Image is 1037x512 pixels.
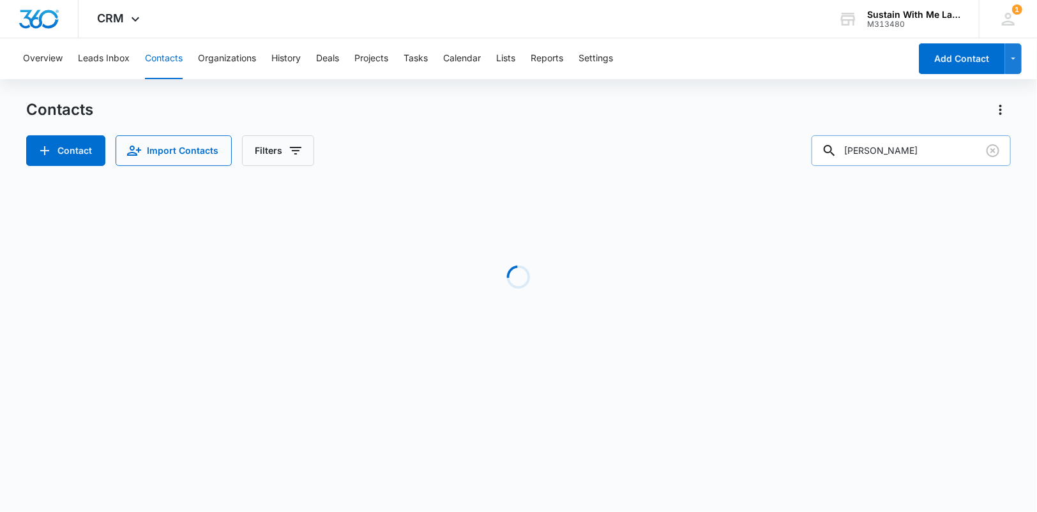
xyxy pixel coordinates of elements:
[23,38,63,79] button: Overview
[812,135,1011,166] input: Search Contacts
[404,38,428,79] button: Tasks
[531,38,563,79] button: Reports
[26,135,105,166] button: Add Contact
[271,38,301,79] button: History
[1012,4,1022,15] span: 1
[26,100,93,119] h1: Contacts
[145,38,183,79] button: Contacts
[990,100,1011,120] button: Actions
[116,135,232,166] button: Import Contacts
[242,135,314,166] button: Filters
[919,43,1005,74] button: Add Contact
[867,20,960,29] div: account id
[496,38,515,79] button: Lists
[867,10,960,20] div: account name
[198,38,256,79] button: Organizations
[98,11,125,25] span: CRM
[443,38,481,79] button: Calendar
[983,140,1003,161] button: Clear
[1012,4,1022,15] div: notifications count
[316,38,339,79] button: Deals
[78,38,130,79] button: Leads Inbox
[579,38,613,79] button: Settings
[354,38,388,79] button: Projects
